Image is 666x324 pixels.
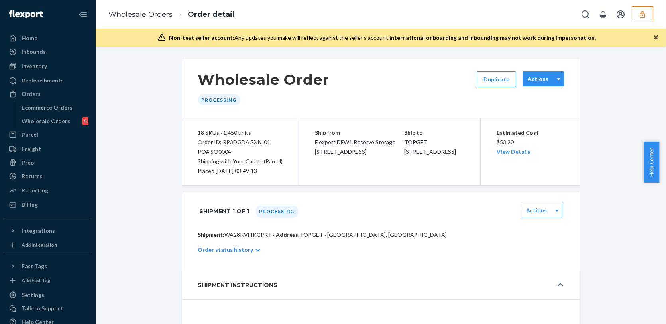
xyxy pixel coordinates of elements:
[22,277,50,284] div: Add Fast Tag
[18,101,91,114] a: Ecommerce Orders
[82,117,88,125] div: 4
[22,117,71,125] div: Wholesale Orders
[404,128,464,137] p: Ship to
[5,32,91,45] a: Home
[182,271,580,299] button: Shipment Instructions
[5,156,91,169] a: Prep
[198,128,283,137] div: 18 SKUs · 1,450 units
[22,90,41,98] div: Orders
[9,10,43,18] img: Flexport logo
[22,62,47,70] div: Inventory
[404,139,456,155] span: TOPGET [STREET_ADDRESS]
[5,276,91,285] a: Add Fast Tag
[200,203,250,220] h1: Shipment 1 of 1
[5,198,91,211] a: Billing
[315,128,404,137] p: Ship from
[22,304,63,312] div: Talk to Support
[198,157,283,166] p: Shipping with Your Carrier (Parcel)
[198,94,240,105] div: Processing
[5,184,91,197] a: Reporting
[18,115,91,128] a: Wholesale Orders4
[75,6,91,22] button: Close Navigation
[5,289,91,301] a: Settings
[22,159,34,167] div: Prep
[198,231,225,238] span: Shipment:
[22,104,73,112] div: Ecommerce Orders
[22,201,38,209] div: Billing
[5,88,91,100] a: Orders
[22,187,48,194] div: Reporting
[595,6,611,22] button: Open notifications
[198,231,564,239] p: WA28KVFIKCPRT · TOPGET · [GEOGRAPHIC_DATA], [GEOGRAPHIC_DATA]
[5,45,91,58] a: Inbounds
[102,3,241,26] ol: breadcrumbs
[169,34,234,41] span: Non-test seller account:
[477,71,516,87] button: Duplicate
[5,224,91,237] button: Integrations
[497,128,564,157] div: $53.20
[22,291,44,299] div: Settings
[5,260,91,273] button: Fast Tags
[5,143,91,155] a: Freight
[5,74,91,87] a: Replenishments
[497,148,530,155] a: View Details
[198,137,283,147] div: Order ID: RP3DGDAGXKJ01
[22,77,64,84] div: Replenishments
[644,142,659,183] button: Help Center
[276,231,300,238] span: Address:
[22,172,43,180] div: Returns
[169,34,596,42] div: Any updates you make will reflect against the seller's account.
[5,128,91,141] a: Parcel
[22,242,57,248] div: Add Integration
[22,131,38,139] div: Parcel
[5,60,91,73] a: Inventory
[22,227,55,235] div: Integrations
[108,10,173,19] a: Wholesale Orders
[188,10,234,19] a: Order detail
[5,240,91,250] a: Add Integration
[5,170,91,183] a: Returns
[613,6,629,22] button: Open account menu
[526,206,547,214] label: Actions
[578,6,593,22] button: Open Search Box
[198,246,253,254] p: Order status history
[198,147,283,157] div: PO# SO0004
[315,139,396,155] span: Flexport DFW1 Reserve Storage [STREET_ADDRESS]
[5,302,91,315] a: Talk to Support
[198,166,283,176] div: Placed [DATE] 03:49:13
[497,128,564,137] p: Estimated Cost
[22,145,41,153] div: Freight
[22,34,37,42] div: Home
[22,48,46,56] div: Inbounds
[389,34,596,41] span: International onboarding and inbounding may not work during impersonation.
[528,75,548,83] label: Actions
[198,71,330,88] h1: Wholesale Order
[256,206,298,218] div: Processing
[22,262,47,270] div: Fast Tags
[198,280,278,290] h5: Shipment Instructions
